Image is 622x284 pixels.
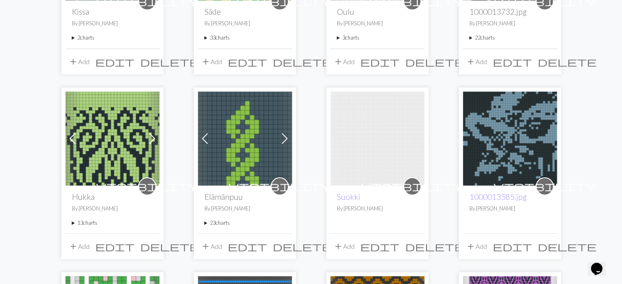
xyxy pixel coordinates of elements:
[72,7,153,16] h2: Kissa
[463,134,557,141] a: 1000013585.jpg
[204,20,285,27] p: By [PERSON_NAME]
[588,251,614,276] iframe: chat widget
[140,241,199,252] span: delete
[204,219,285,227] summary: 23charts
[493,57,532,67] i: Edit
[494,178,596,195] i: private
[137,239,202,254] button: Delete
[65,92,159,186] img: Hukka jalkaterä
[201,241,211,252] span: add
[96,178,198,195] i: private
[538,241,597,252] span: delete
[204,192,285,201] h2: Elämänpuu
[72,20,153,27] p: By [PERSON_NAME]
[469,192,527,201] a: 1000013585.jpg
[273,56,332,67] span: delete
[463,92,557,186] img: 1000013585.jpg
[330,92,424,186] img: Suokki
[361,178,463,195] i: private
[95,56,135,67] span: edit
[535,54,600,69] button: Delete
[72,205,153,212] p: By [PERSON_NAME]
[337,7,418,16] h2: Oulu
[201,56,211,67] span: add
[357,239,402,254] button: Edit
[493,241,532,252] span: edit
[490,54,535,69] button: Edit
[360,242,400,251] i: Edit
[337,192,360,201] a: Suokki
[95,241,135,252] span: edit
[65,134,159,141] a: Hukka jalkaterä
[228,57,267,67] i: Edit
[68,241,78,252] span: add
[330,134,424,141] a: Suokki
[493,56,532,67] span: edit
[204,34,285,42] summary: 33charts
[72,219,153,227] summary: 13charts
[137,54,202,69] button: Delete
[270,239,335,254] button: Delete
[469,205,550,212] p: By [PERSON_NAME]
[535,239,600,254] button: Delete
[493,242,532,251] i: Edit
[198,134,292,141] a: Elämänpuu
[68,56,78,67] span: add
[469,20,550,27] p: By [PERSON_NAME]
[361,180,463,192] span: visibility
[229,180,331,192] span: visibility
[95,57,135,67] i: Edit
[466,56,476,67] span: add
[95,242,135,251] i: Edit
[65,54,92,69] button: Add
[402,54,467,69] button: Delete
[337,34,418,42] summary: 3charts
[198,92,292,186] img: Elämänpuu
[229,178,331,195] i: private
[333,241,343,252] span: add
[360,56,400,67] span: edit
[72,192,153,201] h2: Hukka
[490,239,535,254] button: Edit
[273,241,332,252] span: delete
[198,239,225,254] button: Add
[337,20,418,27] p: By [PERSON_NAME]
[405,241,464,252] span: delete
[463,239,490,254] button: Add
[463,54,490,69] button: Add
[330,54,357,69] button: Add
[225,239,270,254] button: Edit
[92,54,137,69] button: Edit
[360,57,400,67] i: Edit
[270,54,335,69] button: Delete
[228,241,267,252] span: edit
[337,205,418,212] p: By [PERSON_NAME]
[225,54,270,69] button: Edit
[204,205,285,212] p: By [PERSON_NAME]
[538,56,597,67] span: delete
[204,7,285,16] h2: Säde
[333,56,343,67] span: add
[96,180,198,192] span: visibility
[228,56,267,67] span: edit
[92,239,137,254] button: Edit
[65,239,92,254] button: Add
[360,241,400,252] span: edit
[330,239,357,254] button: Add
[228,242,267,251] i: Edit
[494,180,596,192] span: visibility
[140,56,199,67] span: delete
[402,239,467,254] button: Delete
[357,54,402,69] button: Edit
[405,56,464,67] span: delete
[469,7,550,16] h2: 1000013732.jpg
[466,241,476,252] span: add
[72,34,153,42] summary: 2charts
[469,34,550,42] summary: 22charts
[198,54,225,69] button: Add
